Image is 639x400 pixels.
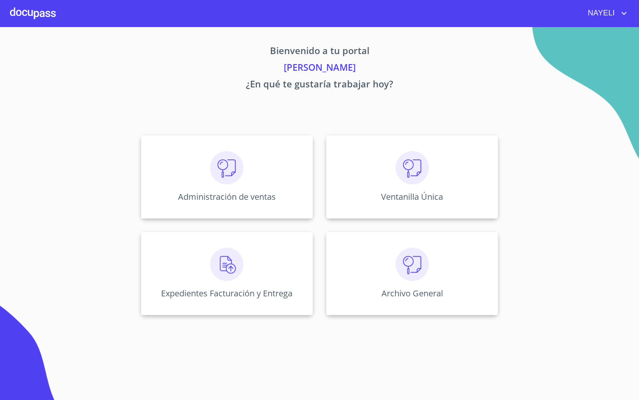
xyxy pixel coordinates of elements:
img: consulta.png [210,151,243,184]
p: Expedientes Facturación y Entrega [161,288,292,299]
p: Archivo General [381,288,443,299]
img: carga.png [210,248,243,281]
button: account of current user [582,7,629,20]
p: ¿En qué te gustaría trabajar hoy? [63,77,576,94]
p: Ventanilla Única [381,191,443,202]
img: consulta.png [396,248,429,281]
img: consulta.png [396,151,429,184]
span: NAYELI [582,7,619,20]
p: Bienvenido a tu portal [63,44,576,60]
p: [PERSON_NAME] [63,60,576,77]
p: Administración de ventas [178,191,276,202]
